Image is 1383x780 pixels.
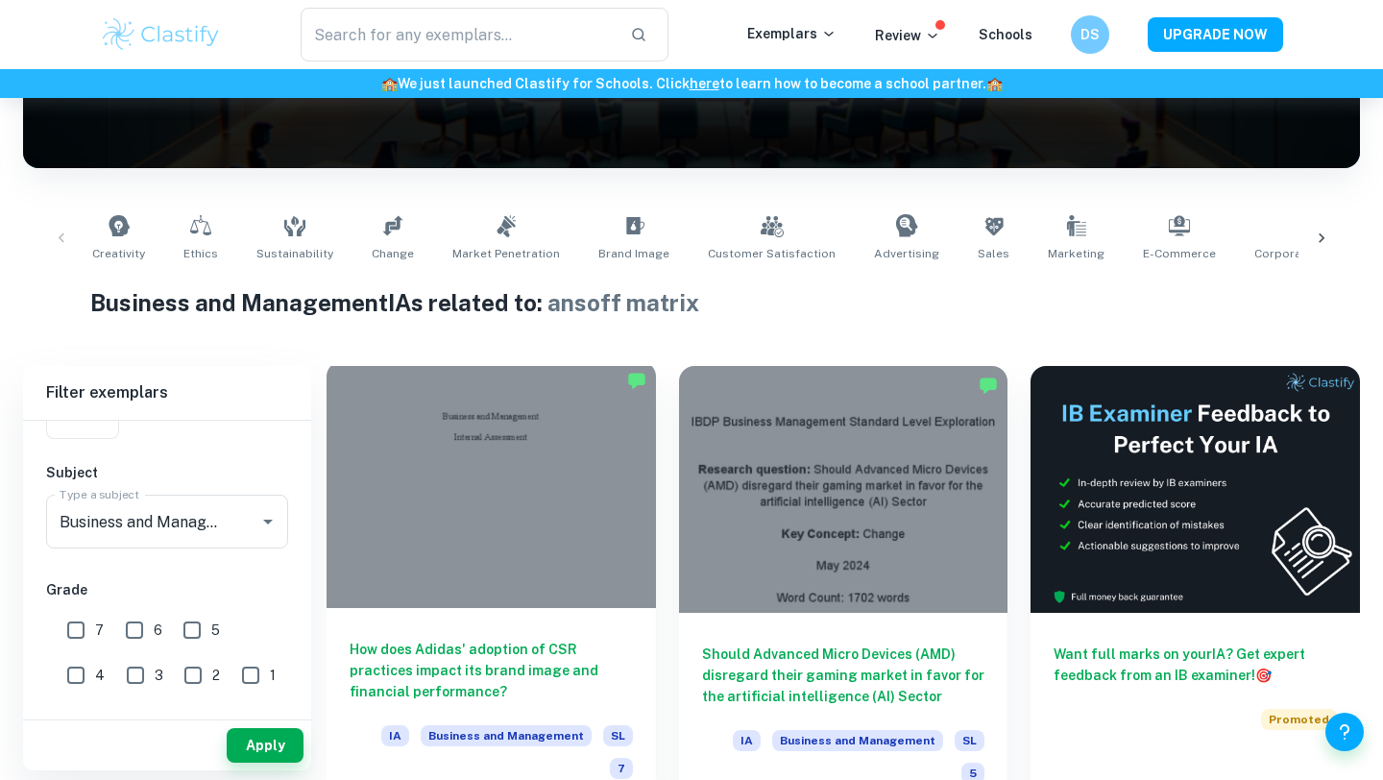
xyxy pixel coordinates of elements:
[1054,644,1337,686] h6: Want full marks on your IA ? Get expert feedback from an IB examiner!
[270,665,276,686] span: 1
[155,665,163,686] span: 3
[875,25,940,46] p: Review
[1261,709,1337,730] span: Promoted
[955,730,984,751] span: SL
[95,665,105,686] span: 4
[301,8,615,61] input: Search for any exemplars...
[547,289,699,316] span: ansoff matrix
[1031,366,1360,613] img: Thumbnail
[421,725,592,746] span: Business and Management
[452,245,560,262] span: Market Penetration
[100,15,222,54] img: Clastify logo
[978,245,1009,262] span: Sales
[979,27,1032,42] a: Schools
[874,245,939,262] span: Advertising
[603,725,633,746] span: SL
[979,376,998,395] img: Marked
[154,620,162,641] span: 6
[256,245,333,262] span: Sustainability
[23,366,311,420] h6: Filter exemplars
[627,371,646,390] img: Marked
[708,245,836,262] span: Customer Satisfaction
[986,76,1003,91] span: 🏫
[350,639,633,702] h6: How does Adidas' adoption of CSR practices impact its brand image and financial performance?
[372,245,414,262] span: Change
[46,462,288,483] h6: Subject
[212,665,220,686] span: 2
[1071,15,1109,54] button: DS
[1254,245,1382,262] span: Corporate Profitability
[1148,17,1283,52] button: UPGRADE NOW
[747,23,837,44] p: Exemplars
[733,730,761,751] span: IA
[1325,713,1364,751] button: Help and Feedback
[381,725,409,746] span: IA
[598,245,669,262] span: Brand Image
[1080,24,1102,45] h6: DS
[610,758,633,779] span: 7
[227,728,303,763] button: Apply
[46,579,288,600] h6: Grade
[772,730,943,751] span: Business and Management
[255,508,281,535] button: Open
[183,245,218,262] span: Ethics
[702,644,985,707] h6: Should Advanced Micro Devices (AMD) disregard their gaming market in favor for the artificial int...
[1255,668,1272,683] span: 🎯
[1048,245,1104,262] span: Marketing
[60,486,139,502] label: Type a subject
[95,620,104,641] span: 7
[4,73,1379,94] h6: We just launched Clastify for Schools. Click to learn how to become a school partner.
[381,76,398,91] span: 🏫
[690,76,719,91] a: here
[90,285,1294,320] h1: Business and Management IAs related to:
[92,245,145,262] span: Creativity
[211,620,220,641] span: 5
[1143,245,1216,262] span: E-commerce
